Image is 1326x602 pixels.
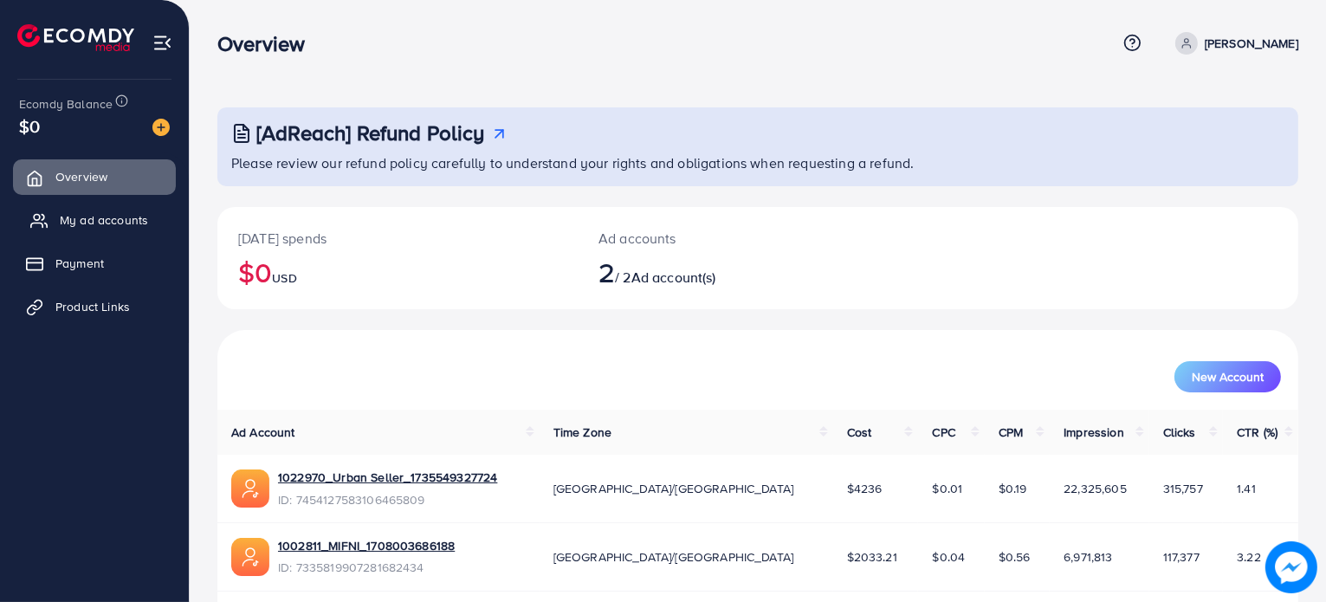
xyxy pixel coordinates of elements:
[598,228,827,249] p: Ad accounts
[152,33,172,53] img: menu
[238,228,557,249] p: [DATE] spends
[60,211,148,229] span: My ad accounts
[1237,548,1261,566] span: 3.22
[1163,548,1200,566] span: 117,377
[278,559,455,576] span: ID: 7335819907281682434
[932,480,962,497] span: $0.01
[598,256,827,288] h2: / 2
[231,538,269,576] img: ic-ads-acc.e4c84228.svg
[278,537,455,554] a: 1002811_MIFNI_1708003686188
[13,203,176,237] a: My ad accounts
[847,548,897,566] span: $2033.21
[598,252,615,292] span: 2
[13,159,176,194] a: Overview
[1163,424,1196,441] span: Clicks
[55,298,130,315] span: Product Links
[1265,541,1316,592] img: image
[1163,480,1203,497] span: 315,757
[13,246,176,281] a: Payment
[553,424,611,441] span: Time Zone
[1205,33,1298,54] p: [PERSON_NAME]
[231,152,1288,173] p: Please review our refund policy carefully to understand your rights and obligations when requesti...
[1168,32,1298,55] a: [PERSON_NAME]
[278,491,497,508] span: ID: 7454127583106465809
[1192,371,1264,383] span: New Account
[847,480,883,497] span: $4236
[553,480,794,497] span: [GEOGRAPHIC_DATA]/[GEOGRAPHIC_DATA]
[553,548,794,566] span: [GEOGRAPHIC_DATA]/[GEOGRAPHIC_DATA]
[256,120,485,146] h3: [AdReach] Refund Policy
[847,424,872,441] span: Cost
[13,289,176,324] a: Product Links
[1237,480,1256,497] span: 1.41
[55,168,107,185] span: Overview
[631,268,716,287] span: Ad account(s)
[1174,361,1281,392] button: New Account
[231,424,295,441] span: Ad Account
[999,548,1031,566] span: $0.56
[19,113,40,139] span: $0
[238,256,557,288] h2: $0
[1064,480,1127,497] span: 22,325,605
[999,480,1027,497] span: $0.19
[55,255,104,272] span: Payment
[932,424,954,441] span: CPC
[1237,424,1277,441] span: CTR (%)
[152,119,170,136] img: image
[999,424,1023,441] span: CPM
[278,469,497,486] a: 1022970_Urban Seller_1735549327724
[231,469,269,508] img: ic-ads-acc.e4c84228.svg
[1064,424,1124,441] span: Impression
[1064,548,1112,566] span: 6,971,813
[272,269,296,287] span: USD
[19,95,113,113] span: Ecomdy Balance
[932,548,965,566] span: $0.04
[17,24,134,51] img: logo
[217,31,319,56] h3: Overview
